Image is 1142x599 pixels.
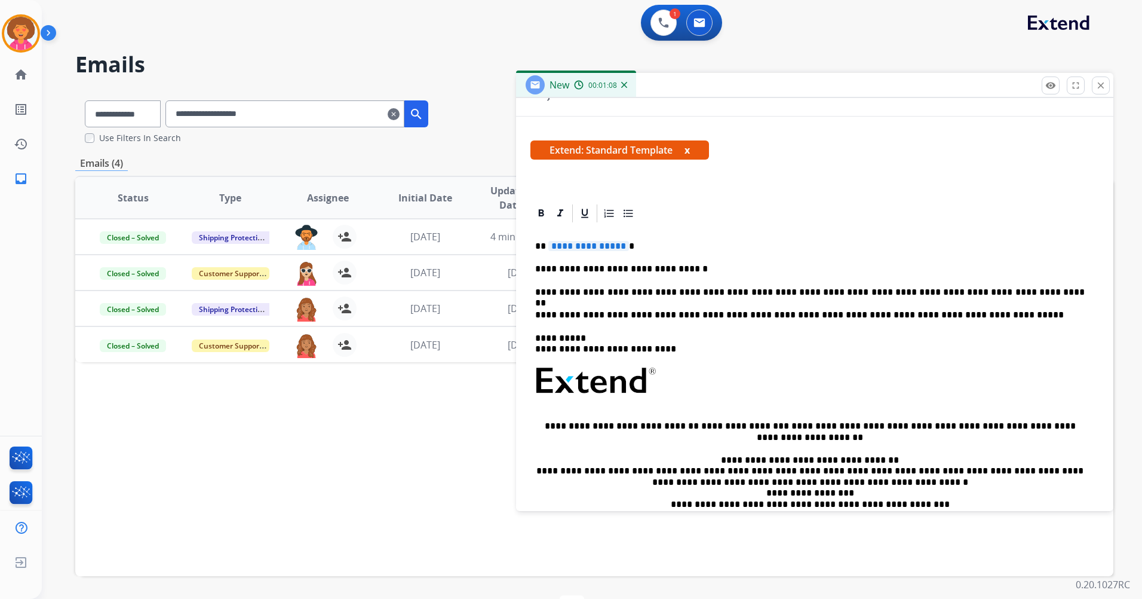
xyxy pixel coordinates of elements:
[75,156,128,171] p: Emails (4)
[99,132,181,144] label: Use Filters In Search
[337,230,352,244] mat-icon: person_add
[410,266,440,279] span: [DATE]
[192,231,274,244] span: Shipping Protection
[100,340,166,352] span: Closed – Solved
[192,267,269,280] span: Customer Support
[530,140,709,160] span: Extend: Standard Template
[576,204,594,222] div: Underline
[1070,80,1081,91] mat-icon: fullscreen
[532,204,550,222] div: Bold
[508,266,538,279] span: [DATE]
[1076,577,1130,592] p: 0.20.1027RC
[409,107,423,121] mat-icon: search
[294,297,318,322] img: agent-avatar
[388,107,400,121] mat-icon: clear
[551,204,569,222] div: Italic
[398,191,452,205] span: Initial Date
[337,338,352,352] mat-icon: person_add
[1045,80,1056,91] mat-icon: remove_red_eye
[337,265,352,280] mat-icon: person_add
[484,184,538,212] span: Updated Date
[14,102,28,117] mat-icon: list_alt
[508,338,538,352] span: [DATE]
[192,340,269,352] span: Customer Support
[100,267,166,280] span: Closed – Solved
[192,303,274,316] span: Shipping Protection
[619,204,637,222] div: Bullet List
[670,8,680,19] div: 1
[490,230,554,243] span: 4 minutes ago
[337,301,352,316] mat-icon: person_add
[307,191,349,205] span: Assignee
[75,53,1113,77] h2: Emails
[118,191,149,205] span: Status
[294,225,318,250] img: agent-avatar
[294,333,318,358] img: agent-avatar
[219,191,241,205] span: Type
[4,17,38,50] img: avatar
[600,204,618,222] div: Ordered List
[410,302,440,315] span: [DATE]
[14,172,28,186] mat-icon: inbox
[410,338,440,352] span: [DATE]
[100,303,166,316] span: Closed – Solved
[508,302,538,315] span: [DATE]
[588,81,617,90] span: 00:01:08
[294,261,318,286] img: agent-avatar
[1095,80,1106,91] mat-icon: close
[684,143,690,157] button: x
[410,230,440,243] span: [DATE]
[14,68,28,82] mat-icon: home
[100,231,166,244] span: Closed – Solved
[549,78,569,91] span: New
[14,137,28,151] mat-icon: history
